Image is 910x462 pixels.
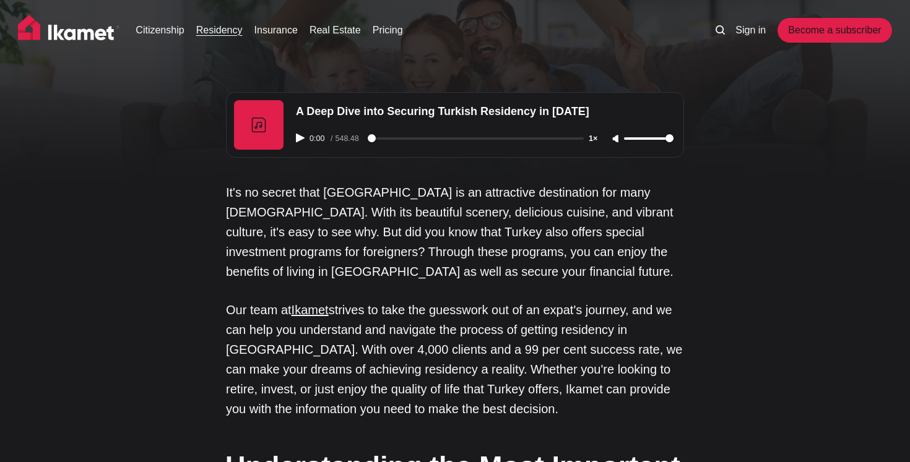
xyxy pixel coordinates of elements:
[136,23,184,38] a: Citizenship
[288,100,681,123] div: A Deep Dive into Securing Turkish Residency in [DATE]
[18,15,119,46] img: Ikamet home
[373,23,403,38] a: Pricing
[778,18,891,43] a: Become a subscriber
[307,135,331,143] span: 0:00
[586,135,609,143] button: Adjust playback speed
[254,23,298,38] a: Insurance
[609,134,624,144] button: Unmute
[196,23,243,38] a: Residency
[296,134,307,142] button: Play audio
[292,303,329,317] a: Ikamet
[226,300,684,419] p: Our team at strives to take the guesswork out of an expat's journey, and we can help you understa...
[226,182,684,281] p: It's no secret that [GEOGRAPHIC_DATA] is an attractive destination for many [DEMOGRAPHIC_DATA]. W...
[310,23,361,38] a: Real Estate
[332,134,361,143] span: 548.48
[735,23,766,38] a: Sign in
[331,135,365,143] div: /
